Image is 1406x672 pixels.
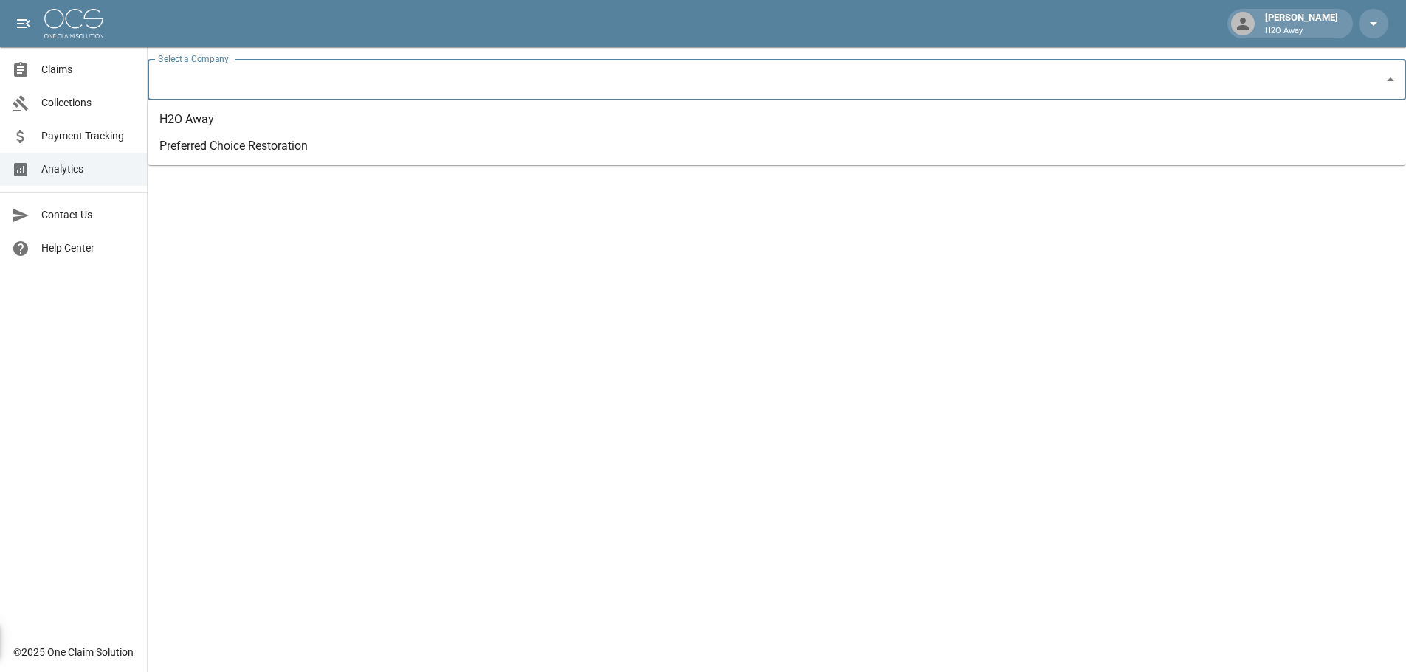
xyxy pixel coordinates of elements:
[148,133,1406,159] li: Preferred Choice Restoration
[13,645,134,659] div: © 2025 One Claim Solution
[1265,25,1338,38] p: H2O Away
[9,9,38,38] button: open drawer
[44,9,103,38] img: ocs-logo-white-transparent.png
[41,240,135,256] span: Help Center
[1380,69,1401,90] button: Close
[41,207,135,223] span: Contact Us
[41,162,135,177] span: Analytics
[158,52,229,65] label: Select a Company
[41,95,135,111] span: Collections
[41,62,135,77] span: Claims
[41,128,135,144] span: Payment Tracking
[1259,10,1344,37] div: [PERSON_NAME]
[148,106,1406,133] li: H2O Away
